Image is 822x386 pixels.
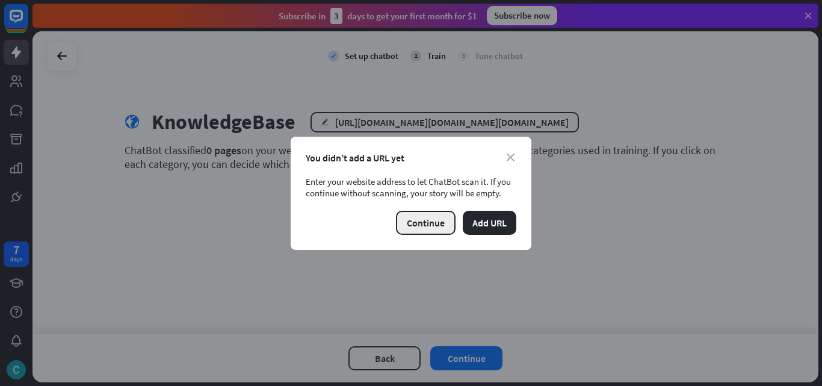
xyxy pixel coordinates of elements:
div: Enter your website address to let ChatBot scan it. If you continue without scanning, your story w... [306,176,516,199]
button: Open LiveChat chat widget [10,5,46,41]
div: You didn’t add a URL yet [306,152,516,164]
button: Continue [396,211,456,235]
button: Add URL [463,211,516,235]
i: close [507,154,515,161]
